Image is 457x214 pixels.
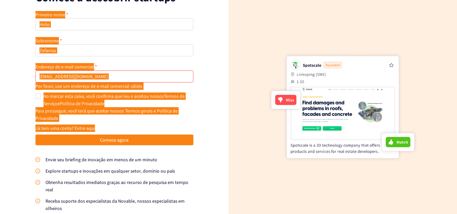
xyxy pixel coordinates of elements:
font: Para prosseguir, você terá que aceitar nossos Termos gerais e Política de Privacidade [35,108,178,121]
font: Por favor, use um endereço de e-mail comercial válido [35,83,143,89]
font: Envie seu briefing de inovação em menos de um minuto [45,157,157,163]
font: Sobrenome [35,38,59,44]
a: Política de Privacidade [60,100,104,106]
font: Endereço de e-mail comercial [35,64,94,70]
font: Obtenha resultados imediatos graças ao recurso de pesquisa em tempo real [45,179,188,193]
font: e [58,100,60,106]
iframe: Widget de bate-papo [424,182,457,214]
span: círculo de verificação [35,169,40,173]
font: Explore startups e inovações em qualquer setor, domínio ou país [45,168,175,174]
font: Comece agora [100,137,128,143]
a: Já tem uma conta? Entre aqui [35,125,95,131]
font: Receba suporte dos especialistas da Novable, nossos especialistas em olheiros [45,198,185,211]
button: Comece agora [35,135,193,145]
span: círculo de verificação [35,157,40,162]
span: círculo de verificação [35,199,40,203]
font: Ao marcar esta caixa, você confirma que leu e aceitou nossos [43,93,164,99]
span: círculo de verificação [35,180,40,185]
font: Primeiro nome [35,12,65,18]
